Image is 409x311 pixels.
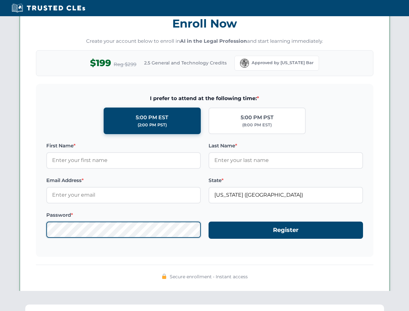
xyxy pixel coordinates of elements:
[46,187,201,203] input: Enter your email
[136,113,168,122] div: 5:00 PM EST
[36,13,373,34] h3: Enroll Now
[36,38,373,45] p: Create your account below to enroll in and start learning immediately.
[46,177,201,184] label: Email Address
[180,38,247,44] strong: AI in the Legal Profession
[240,59,249,68] img: Florida Bar
[90,56,111,70] span: $199
[46,211,201,219] label: Password
[209,177,363,184] label: State
[10,3,87,13] img: Trusted CLEs
[46,142,201,150] label: First Name
[144,59,227,66] span: 2.5 General and Technology Credits
[46,152,201,168] input: Enter your first name
[162,274,167,279] img: 🔒
[209,187,363,203] input: Florida (FL)
[170,273,248,280] span: Secure enrollment • Instant access
[209,222,363,239] button: Register
[209,142,363,150] label: Last Name
[241,113,274,122] div: 5:00 PM PST
[209,152,363,168] input: Enter your last name
[46,94,363,103] span: I prefer to attend at the following time:
[114,61,136,68] span: Reg $299
[252,60,313,66] span: Approved by [US_STATE] Bar
[242,122,272,128] div: (8:00 PM EST)
[138,122,167,128] div: (2:00 PM PST)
